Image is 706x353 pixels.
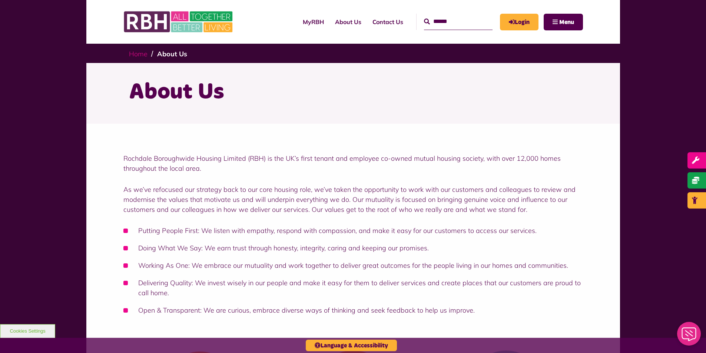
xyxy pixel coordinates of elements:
p: As we’ve refocused our strategy back to our core housing role, we’ve taken the opportunity to wor... [123,184,583,214]
li: Open & Transparent: We are curious, embrace diverse ways of thinking and seek feedback to help us... [123,305,583,315]
img: RBH [123,7,235,36]
a: MyRBH [500,14,538,30]
li: Putting People First: We listen with empathy, respond with compassion, and make it easy for our c... [123,226,583,236]
button: Language & Accessibility [306,340,397,351]
input: Search [424,14,493,30]
p: Rochdale Boroughwide Housing Limited (RBH) is the UK’s first tenant and employee co-owned mutual ... [123,153,583,173]
button: Navigation [544,14,583,30]
li: Delivering Quality: We invest wisely in our people and make it easy for them to deliver services ... [123,278,583,298]
a: About Us [329,12,367,32]
li: Working As One: We embrace our mutuality and work together to deliver great outcomes for the peop... [123,260,583,270]
h1: About Us [129,78,577,107]
span: Menu [559,19,574,25]
a: About Us [157,50,187,58]
iframe: Netcall Web Assistant for live chat [673,320,706,353]
a: MyRBH [297,12,329,32]
a: Home [129,50,148,58]
a: Contact Us [367,12,409,32]
li: Doing What We Say: We earn trust through honesty, integrity, caring and keeping our promises. [123,243,583,253]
